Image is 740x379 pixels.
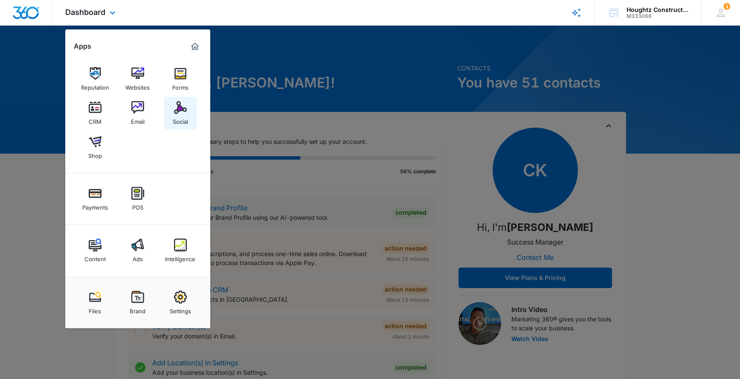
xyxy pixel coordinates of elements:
[82,200,108,211] div: Payments
[188,40,202,53] a: Marketing 360® Dashboard
[164,97,197,129] a: Social
[89,303,101,315] div: Files
[130,303,145,315] div: Brand
[122,183,154,215] a: POS
[165,251,195,262] div: Intelligence
[79,286,111,319] a: Files
[122,234,154,267] a: Ads
[88,148,102,159] div: Shop
[89,114,102,125] div: CRM
[125,80,150,91] div: Websites
[79,63,111,95] a: Reputation
[74,42,91,50] h2: Apps
[164,234,197,267] a: Intelligence
[81,80,109,91] div: Reputation
[627,6,689,13] div: account name
[132,200,143,211] div: POS
[172,80,189,91] div: Forms
[131,114,145,125] div: Email
[79,183,111,215] a: Payments
[170,303,191,315] div: Settings
[79,234,111,267] a: Content
[122,97,154,129] a: Email
[164,63,197,95] a: Forms
[164,286,197,319] a: Settings
[79,97,111,129] a: CRM
[65,8,105,17] span: Dashboard
[627,13,689,19] div: account id
[723,3,730,10] span: 1
[173,114,188,125] div: Social
[79,131,111,163] a: Shop
[122,63,154,95] a: Websites
[133,251,143,262] div: Ads
[84,251,106,262] div: Content
[723,3,730,10] div: notifications count
[122,286,154,319] a: Brand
